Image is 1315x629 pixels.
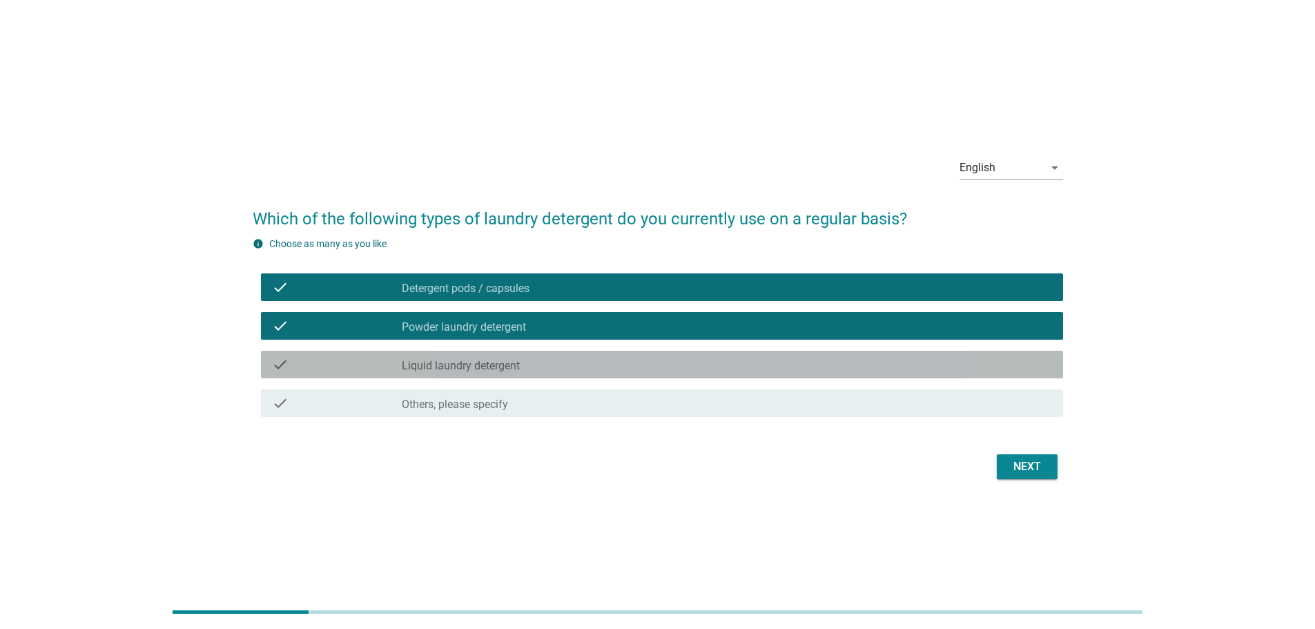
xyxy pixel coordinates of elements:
h2: Which of the following types of laundry detergent do you currently use on a regular basis? [253,193,1063,231]
i: arrow_drop_down [1046,159,1063,176]
i: check [272,318,289,334]
i: check [272,356,289,373]
div: Next [1008,458,1046,475]
label: Detergent pods / capsules [402,282,529,296]
i: info [253,238,264,249]
label: Powder laundry detergent [402,320,526,334]
div: English [960,162,995,174]
i: check [272,279,289,296]
label: Others, please specify [402,398,508,412]
label: Liquid laundry detergent [402,359,520,373]
button: Next [997,454,1058,479]
i: check [272,395,289,412]
label: Choose as many as you like [269,238,387,249]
